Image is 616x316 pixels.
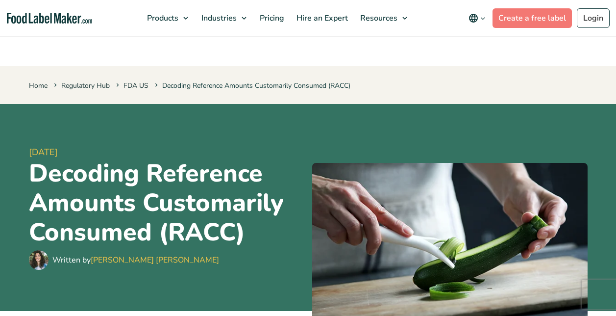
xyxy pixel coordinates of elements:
span: Hire an Expert [294,13,349,24]
img: Maria Abi Hanna - Food Label Maker [29,250,49,270]
span: [DATE] [29,146,304,159]
span: Industries [198,13,238,24]
div: Written by [52,254,219,266]
a: Create a free label [493,8,572,28]
a: [PERSON_NAME] [PERSON_NAME] [91,255,219,265]
h1: Decoding Reference Amounts Customarily Consumed (RACC) [29,159,304,248]
span: Products [144,13,179,24]
span: Pricing [257,13,285,24]
span: Decoding Reference Amounts Customarily Consumed (RACC) [153,81,350,90]
span: Resources [357,13,398,24]
a: FDA US [123,81,148,90]
a: Home [29,81,48,90]
a: Login [577,8,610,28]
a: Regulatory Hub [61,81,110,90]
